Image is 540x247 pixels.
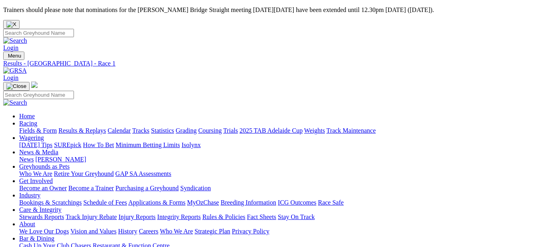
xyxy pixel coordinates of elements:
[3,74,18,81] a: Login
[83,199,127,206] a: Schedule of Fees
[19,149,58,155] a: News & Media
[198,127,222,134] a: Coursing
[19,120,37,127] a: Racing
[160,228,193,235] a: Who We Are
[3,60,537,67] a: Results - [GEOGRAPHIC_DATA] - Race 1
[3,44,18,51] a: Login
[181,141,201,148] a: Isolynx
[3,91,74,99] input: Search
[19,127,57,134] a: Fields & Form
[221,199,276,206] a: Breeding Information
[19,206,62,213] a: Care & Integrity
[35,156,86,163] a: [PERSON_NAME]
[327,127,376,134] a: Track Maintenance
[180,185,211,191] a: Syndication
[19,156,34,163] a: News
[3,20,20,29] button: Close
[19,141,537,149] div: Wagering
[19,170,52,177] a: Who We Are
[31,82,38,88] img: logo-grsa-white.png
[128,199,185,206] a: Applications & Forms
[151,127,174,134] a: Statistics
[19,177,53,184] a: Get Involved
[19,134,44,141] a: Wagering
[19,192,40,199] a: Industry
[116,185,179,191] a: Purchasing a Greyhound
[54,141,81,148] a: SUREpick
[223,127,238,134] a: Trials
[132,127,149,134] a: Tracks
[195,228,230,235] a: Strategic Plan
[139,228,158,235] a: Careers
[3,52,24,60] button: Toggle navigation
[318,199,343,206] a: Race Safe
[116,141,180,148] a: Minimum Betting Limits
[157,213,201,220] a: Integrity Reports
[3,37,27,44] img: Search
[118,213,155,220] a: Injury Reports
[278,199,316,206] a: ICG Outcomes
[6,21,16,28] img: X
[3,67,27,74] img: GRSA
[6,83,26,90] img: Close
[66,213,117,220] a: Track Injury Rebate
[187,199,219,206] a: MyOzChase
[19,235,54,242] a: Bar & Dining
[108,127,131,134] a: Calendar
[58,127,106,134] a: Results & Replays
[232,228,269,235] a: Privacy Policy
[116,170,171,177] a: GAP SA Assessments
[54,170,114,177] a: Retire Your Greyhound
[19,213,64,220] a: Stewards Reports
[19,141,52,148] a: [DATE] Tips
[19,213,537,221] div: Care & Integrity
[19,113,35,120] a: Home
[19,170,537,177] div: Greyhounds as Pets
[3,99,27,106] img: Search
[202,213,245,220] a: Rules & Policies
[70,228,116,235] a: Vision and Values
[278,213,315,220] a: Stay On Track
[68,185,114,191] a: Become a Trainer
[118,228,137,235] a: History
[19,163,70,170] a: Greyhounds as Pets
[3,29,74,37] input: Search
[304,127,325,134] a: Weights
[19,185,67,191] a: Become an Owner
[19,228,69,235] a: We Love Our Dogs
[3,6,537,14] p: Trainers should please note that nominations for the [PERSON_NAME] Bridge Straight meeting [DATE]...
[19,221,35,227] a: About
[8,53,21,59] span: Menu
[239,127,303,134] a: 2025 TAB Adelaide Cup
[19,228,537,235] div: About
[19,199,82,206] a: Bookings & Scratchings
[19,185,537,192] div: Get Involved
[83,141,114,148] a: How To Bet
[19,199,537,206] div: Industry
[3,82,30,91] button: Toggle navigation
[176,127,197,134] a: Grading
[19,156,537,163] div: News & Media
[247,213,276,220] a: Fact Sheets
[19,127,537,134] div: Racing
